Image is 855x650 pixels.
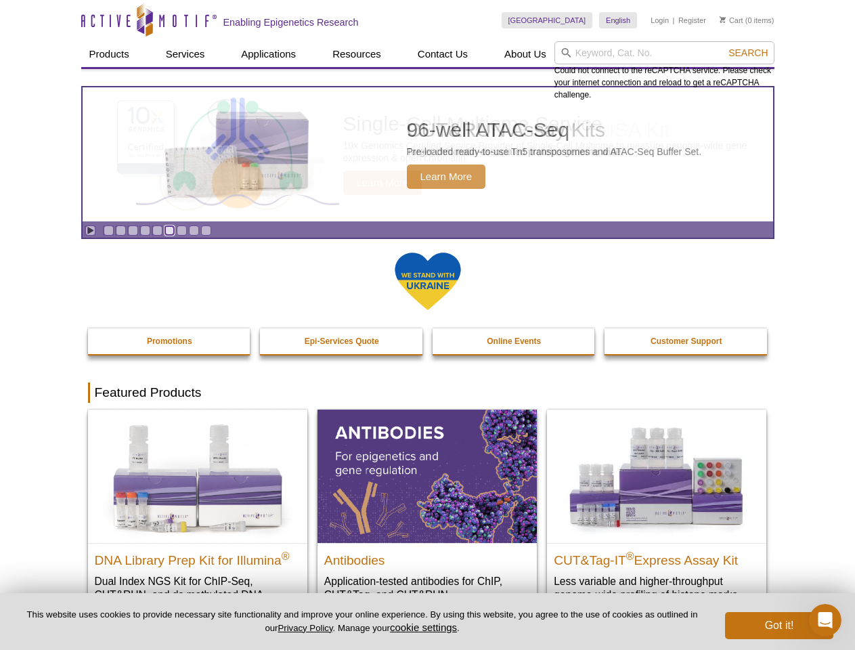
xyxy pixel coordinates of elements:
[728,47,768,58] span: Search
[496,41,554,67] a: About Us
[394,251,462,311] img: We Stand With Ukraine
[678,16,706,25] a: Register
[599,12,637,28] a: English
[317,410,537,615] a: All Antibodies Antibodies Application-tested antibodies for ChIP, CUT&Tag, and CUT&RUN.
[260,328,424,354] a: Epi-Services Quote
[605,328,768,354] a: Customer Support
[410,41,476,67] a: Contact Us
[720,16,726,23] img: Your Cart
[651,337,722,346] strong: Customer Support
[165,225,175,236] a: Go to slide 6
[128,225,138,236] a: Go to slide 3
[233,41,304,67] a: Applications
[201,225,211,236] a: Go to slide 9
[282,550,290,561] sup: ®
[547,410,766,615] a: CUT&Tag-IT® Express Assay Kit CUT&Tag-IT®Express Assay Kit Less variable and higher-throughput ge...
[502,12,593,28] a: [GEOGRAPHIC_DATA]
[81,41,137,67] a: Products
[324,547,530,567] h2: Antibodies
[88,410,307,542] img: DNA Library Prep Kit for Illumina
[189,225,199,236] a: Go to slide 8
[317,410,537,542] img: All Antibodies
[724,47,772,59] button: Search
[390,622,457,633] button: cookie settings
[88,410,307,628] a: DNA Library Prep Kit for Illumina DNA Library Prep Kit for Illumina® Dual Index NGS Kit for ChIP-...
[554,574,760,602] p: Less variable and higher-throughput genome-wide profiling of histone marks​.
[223,16,359,28] h2: Enabling Epigenetics Research
[95,574,301,615] p: Dual Index NGS Kit for ChIP-Seq, CUT&RUN, and ds methylated DNA assays.
[95,547,301,567] h2: DNA Library Prep Kit for Illumina
[809,604,841,636] iframe: Intercom live chat
[651,16,669,25] a: Login
[140,225,150,236] a: Go to slide 4
[116,225,126,236] a: Go to slide 2
[147,337,192,346] strong: Promotions
[85,225,95,236] a: Toggle autoplay
[305,337,379,346] strong: Epi-Services Quote
[88,328,252,354] a: Promotions
[158,41,213,67] a: Services
[554,41,774,101] div: Could not connect to the reCAPTCHA service. Please check your internet connection and reload to g...
[433,328,596,354] a: Online Events
[104,225,114,236] a: Go to slide 1
[177,225,187,236] a: Go to slide 7
[278,623,332,633] a: Privacy Policy
[324,41,389,67] a: Resources
[324,574,530,602] p: Application-tested antibodies for ChIP, CUT&Tag, and CUT&RUN.
[152,225,162,236] a: Go to slide 5
[720,16,743,25] a: Cart
[720,12,774,28] li: (0 items)
[22,609,703,634] p: This website uses cookies to provide necessary site functionality and improve your online experie...
[725,612,833,639] button: Got it!
[88,383,768,403] h2: Featured Products
[554,41,774,64] input: Keyword, Cat. No.
[626,550,634,561] sup: ®
[487,337,541,346] strong: Online Events
[547,410,766,542] img: CUT&Tag-IT® Express Assay Kit
[673,12,675,28] li: |
[554,547,760,567] h2: CUT&Tag-IT Express Assay Kit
